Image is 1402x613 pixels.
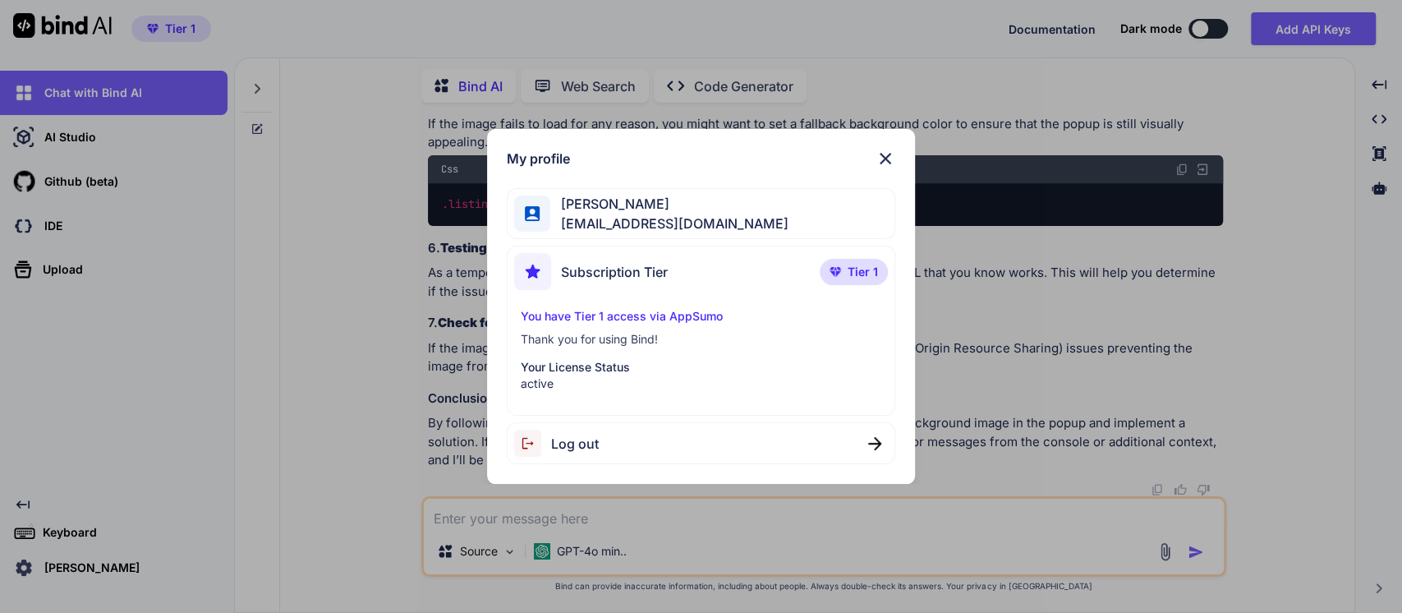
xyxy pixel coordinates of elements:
[830,267,841,277] img: premium
[514,430,551,457] img: logout
[521,359,882,376] p: Your License Status
[525,206,540,222] img: profile
[848,264,878,280] span: Tier 1
[521,376,882,392] p: active
[561,262,668,282] span: Subscription Tier
[876,149,895,168] img: close
[507,149,570,168] h1: My profile
[521,308,882,325] p: You have Tier 1 access via AppSumo
[551,434,599,454] span: Log out
[521,331,882,348] p: Thank you for using Bind!
[514,253,551,290] img: subscription
[868,437,881,450] img: close
[550,214,788,233] span: [EMAIL_ADDRESS][DOMAIN_NAME]
[550,194,788,214] span: [PERSON_NAME]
